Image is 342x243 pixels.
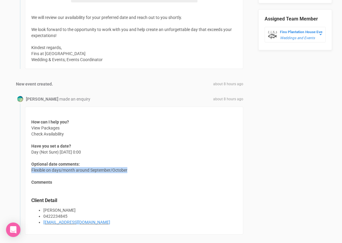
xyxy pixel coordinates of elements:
img: Profile Image [17,96,23,102]
strong: Optional date comments: [31,162,80,167]
strong: Comments [31,180,52,185]
legend: Assigned Team Member [265,16,326,23]
strong: [PERSON_NAME] [26,97,58,101]
li: [PERSON_NAME] [43,207,237,213]
li: 0422234845 [43,213,237,219]
span: about 8 hours ago [213,97,243,102]
strong: New event created. [16,82,53,86]
legend: Client Detail [31,197,237,204]
strong: How can I help you? [31,120,69,124]
span: about 8 hours ago [213,82,243,87]
em: Weddings and Events [280,36,315,40]
span: View Packages [31,119,69,131]
div: Check Availability Day (Not Sure) [DATE] 0:00 Flexible on days/month around September/October [25,107,243,235]
a: [EMAIL_ADDRESS][DOMAIN_NAME] [43,220,110,225]
span: made an enquiry [59,97,90,101]
button: Fins Plantation House Events Specialists Weddings and Events [265,27,326,42]
img: data [268,30,277,39]
strong: Have you set a date? [31,144,71,148]
div: Open Intercom Messenger [6,223,20,237]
